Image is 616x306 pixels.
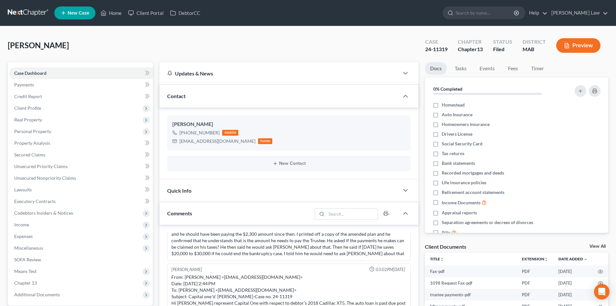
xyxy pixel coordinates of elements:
[9,91,153,102] a: Credit Report
[430,256,444,261] a: Titleunfold_more
[14,152,45,157] span: Secured Claims
[14,82,34,87] span: Payments
[526,62,549,75] a: Timer
[14,187,32,192] span: Lawsuits
[442,111,472,118] span: Auto Insurance
[179,130,220,136] div: [PHONE_NUMBER]
[425,46,448,53] div: 24-11319
[14,94,42,99] span: Credit Report
[14,222,29,227] span: Income
[9,149,153,161] a: Secured Claims
[14,280,37,286] span: Chapter 13
[517,277,553,289] td: PDF
[503,62,523,75] a: Fees
[425,243,466,250] div: Client Documents
[179,138,255,144] div: [EMAIL_ADDRESS][DOMAIN_NAME]
[442,210,477,216] span: Appraisal reports
[523,46,546,53] div: MAB
[425,266,517,277] td: Fax-pdf
[14,129,51,134] span: Personal Property
[442,102,465,108] span: Homestead
[68,11,89,16] span: New Case
[442,230,450,236] span: Bills
[14,140,50,146] span: Property Analysis
[442,199,481,206] span: Income Documents
[167,7,203,19] a: DebtorCC
[456,7,515,19] input: Search by name...
[167,210,192,216] span: Comments
[172,161,405,166] button: New Contact
[553,266,593,277] td: [DATE]
[9,254,153,266] a: SOFA Review
[442,170,504,176] span: Recorded mortgages and deeds
[14,117,42,122] span: Real Property
[14,268,37,274] span: Means Test
[544,257,548,261] i: unfold_more
[522,256,548,261] a: Extensionunfold_more
[167,187,191,194] span: Quick Info
[9,196,153,207] a: Executory Contracts
[171,218,406,257] div: [PERSON_NAME] by .... he got the order confirming this Chapter 13 plan in the mail and wanted to ...
[14,198,56,204] span: Executory Contracts
[258,138,272,144] div: home
[442,160,475,166] span: Bank statements
[442,121,490,128] span: Homeowners Insurance
[442,141,482,147] span: Social Security Card
[477,46,483,52] span: 13
[14,292,60,297] span: Additional Documents
[442,131,472,137] span: Drivers License
[458,46,483,53] div: Chapter
[442,189,504,196] span: Retirement account statements
[474,62,500,75] a: Events
[9,137,153,149] a: Property Analysis
[167,70,391,77] div: Updates & News
[425,38,448,46] div: Case
[14,233,33,239] span: Expenses
[425,277,517,289] td: 1098 Request Fax-pdf
[442,150,464,157] span: Tax returns
[172,120,405,128] div: [PERSON_NAME]
[97,7,125,19] a: Home
[425,62,447,75] a: Docs
[449,62,472,75] a: Tasks
[594,284,610,300] div: Open Intercom Messenger
[9,79,153,91] a: Payments
[548,7,608,19] a: [PERSON_NAME] Law
[433,86,462,92] strong: 0% Completed
[327,209,378,220] input: Search...
[458,38,483,46] div: Chapter
[517,289,553,300] td: PDF
[14,70,47,76] span: Case Dashboard
[517,266,553,277] td: PDF
[14,245,43,251] span: Miscellaneous
[493,46,512,53] div: Filed
[526,7,547,19] a: Help
[553,289,593,300] td: [DATE]
[9,172,153,184] a: Unsecured Nonpriority Claims
[584,257,588,261] i: expand_more
[9,67,153,79] a: Case Dashboard
[222,130,238,136] div: mobile
[442,179,486,186] span: Life insurance policies
[440,257,444,261] i: unfold_more
[125,7,167,19] a: Client Portal
[376,266,405,273] span: 03:02PM[DATE]
[556,38,600,53] button: Preview
[14,164,68,169] span: Unsecured Priority Claims
[14,257,41,262] span: SOFA Review
[8,40,69,50] span: [PERSON_NAME]
[167,93,186,99] span: Contact
[442,219,533,226] span: Separation agreements or decrees of divorces
[493,38,512,46] div: Status
[14,175,76,181] span: Unsecured Nonpriority Claims
[553,277,593,289] td: [DATE]
[558,256,588,261] a: Date Added expand_more
[14,105,41,111] span: Client Profile
[9,184,153,196] a: Lawsuits
[589,244,606,249] a: View All
[9,161,153,172] a: Unsecured Priority Claims
[171,266,202,273] div: [PERSON_NAME]
[425,289,517,300] td: trustee payments-pdf
[14,210,73,216] span: Codebtors Insiders & Notices
[523,38,546,46] div: District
